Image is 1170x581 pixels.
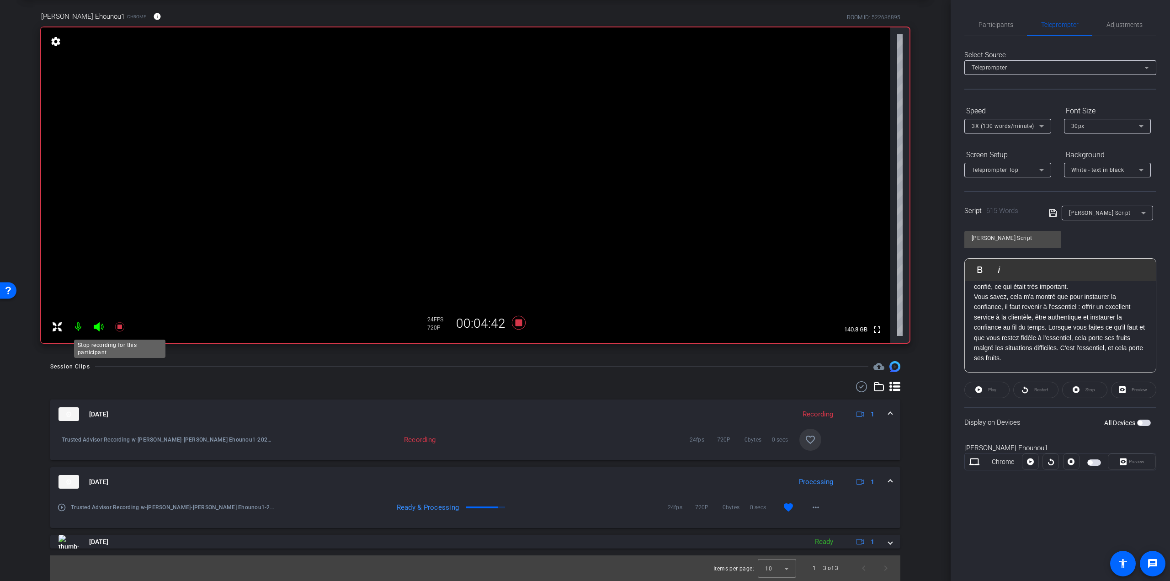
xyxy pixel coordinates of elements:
[745,435,772,444] span: 0bytes
[979,21,1013,28] span: Participants
[972,64,1007,71] span: Teleprompter
[1104,418,1137,427] label: All Devices
[50,429,900,460] div: thumb-nail[DATE]Recording1
[275,435,440,444] div: Recording
[964,103,1051,119] div: Speed
[810,537,838,547] div: Ready
[794,477,838,487] div: Processing
[772,435,799,444] span: 0 secs
[50,535,900,549] mat-expansion-panel-header: thumb-nail[DATE]Ready1
[964,443,1156,453] div: [PERSON_NAME] Ehounou1
[1041,21,1079,28] span: Teleprompter
[984,457,1022,467] div: Chrome
[58,535,79,549] img: thumb-nail
[450,316,511,331] div: 00:04:42
[41,11,125,21] span: [PERSON_NAME] Ehounou1
[668,503,695,512] span: 24fps
[57,503,66,512] mat-icon: play_circle_outline
[798,409,838,420] div: Recording
[873,361,884,372] span: Destinations for your clips
[964,407,1156,437] div: Display on Devices
[1071,167,1124,173] span: White - text in black
[872,324,883,335] mat-icon: fullscreen
[871,410,874,419] span: 1
[964,50,1156,60] div: Select Source
[841,324,871,335] span: 140.8 GB
[434,316,443,323] span: FPS
[50,496,900,528] div: thumb-nail[DATE]Processing1
[1064,147,1151,163] div: Background
[964,206,1036,216] div: Script
[89,410,108,419] span: [DATE]
[127,13,146,20] span: Chrome
[427,324,450,331] div: 720P
[690,435,717,444] span: 24fps
[1064,103,1151,119] div: Font Size
[49,36,62,47] mat-icon: settings
[847,13,900,21] div: ROOM ID: 522686895
[1117,558,1128,569] mat-icon: accessibility
[153,12,161,21] mat-icon: info
[89,537,108,547] span: [DATE]
[783,502,794,513] mat-icon: favorite
[964,147,1051,163] div: Screen Setup
[889,361,900,372] img: Session clips
[695,503,723,512] span: 720P
[871,537,874,547] span: 1
[873,361,884,372] mat-icon: cloud_upload
[972,123,1034,129] span: 3X (130 words/minute)
[717,435,745,444] span: 720P
[713,564,754,573] div: Items per page:
[58,475,79,489] img: thumb-nail
[871,477,874,487] span: 1
[972,233,1054,244] input: Title
[972,167,1018,173] span: Teleprompter Top
[50,467,900,496] mat-expansion-panel-header: thumb-nail[DATE]Processing1
[50,400,900,429] mat-expansion-panel-header: thumb-nail[DATE]Recording1
[853,557,875,579] button: Previous page
[723,503,750,512] span: 0bytes
[1071,123,1085,129] span: 30px
[366,503,463,512] div: Ready & Processing
[89,477,108,487] span: [DATE]
[986,207,1018,215] span: 615 Words
[1147,558,1158,569] mat-icon: message
[1106,21,1143,28] span: Adjustments
[875,557,897,579] button: Next page
[427,316,450,323] div: 24
[1069,210,1131,216] span: [PERSON_NAME] Script
[750,503,777,512] span: 0 secs
[58,407,79,421] img: thumb-nail
[813,564,838,573] div: 1 – 3 of 3
[71,503,275,512] span: Trusted Advisor Recording w-[PERSON_NAME]-[PERSON_NAME] Ehounou1-2025-08-19-14-41-57-617-0
[62,435,275,444] span: Trusted Advisor Recording w-[PERSON_NAME]-[PERSON_NAME] Ehounou1-2025-08-19-14-53-35-023-0
[74,340,165,358] div: Stop recording for this participant
[810,502,821,513] mat-icon: more_horiz
[805,434,816,445] mat-icon: favorite_border
[974,292,1147,363] p: Vous savez, cela m'a montré que pour instaurer la confiance, il faut revenir à l'essentiel : offr...
[50,362,90,371] div: Session Clips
